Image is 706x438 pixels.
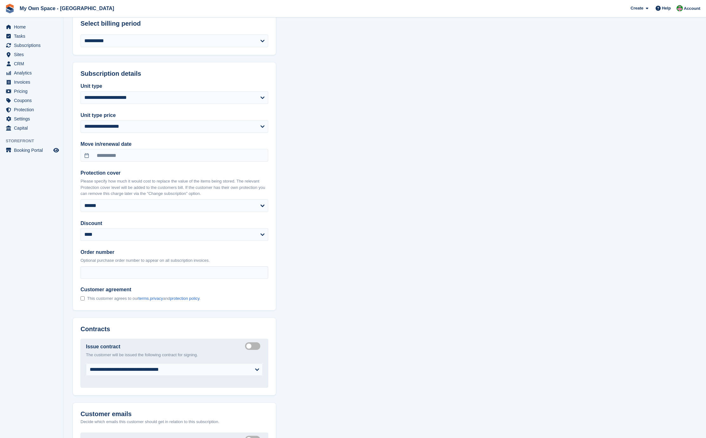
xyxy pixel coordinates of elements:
span: Home [14,23,52,31]
a: privacy [150,296,163,301]
span: Settings [14,114,52,123]
a: menu [3,96,60,105]
a: menu [3,124,60,132]
h2: Customer emails [81,410,268,418]
a: menu [3,87,60,96]
p: The customer will be issued the following contract for signing. [86,352,263,358]
span: Customer agreement [81,287,200,293]
h2: Contracts [81,325,268,333]
span: Invoices [14,78,52,87]
a: menu [3,50,60,59]
span: Analytics [14,68,52,77]
a: menu [3,68,60,77]
p: Please specify how much it would cost to replace the value of the items being stored. The relevan... [81,178,268,197]
label: Order number [81,248,268,256]
label: Unit type [81,82,268,90]
label: Discount [81,220,268,227]
span: Tasks [14,32,52,41]
span: Pricing [14,87,52,96]
h2: Subscription details [81,70,268,77]
label: Move in/renewal date [81,140,268,148]
span: This customer agrees to our , and . [87,296,200,301]
img: stora-icon-8386f47178a22dfd0bd8f6a31ec36ba5ce8667c1dd55bd0f319d3a0aa187defe.svg [5,4,15,13]
a: menu [3,59,60,68]
a: menu [3,32,60,41]
label: Unit type price [81,112,268,119]
a: menu [3,41,60,50]
span: Capital [14,124,52,132]
a: menu [3,114,60,123]
span: Help [662,5,671,11]
p: Optional purchase order number to appear on all subscription invoices. [81,257,268,264]
a: Preview store [52,146,60,154]
span: CRM [14,59,52,68]
label: Protection cover [81,169,268,177]
span: Sites [14,50,52,59]
p: Decide which emails this customer should get in relation to this subscription. [81,419,268,425]
a: protection policy [170,296,199,301]
a: My Own Space - [GEOGRAPHIC_DATA] [17,3,117,14]
label: Issue contract [86,343,120,351]
span: Coupons [14,96,52,105]
input: Customer agreement This customer agrees to ourterms,privacyandprotection policy. [81,296,85,300]
img: Millie Webb [677,5,683,11]
label: Create integrated contract [245,345,263,346]
span: Account [684,5,700,12]
a: menu [3,23,60,31]
a: menu [3,146,60,155]
a: terms [139,296,149,301]
h2: Select billing period [81,20,268,27]
a: menu [3,78,60,87]
span: Subscriptions [14,41,52,50]
span: Booking Portal [14,146,52,155]
a: menu [3,105,60,114]
span: Create [631,5,643,11]
span: Storefront [6,138,63,144]
span: Protection [14,105,52,114]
